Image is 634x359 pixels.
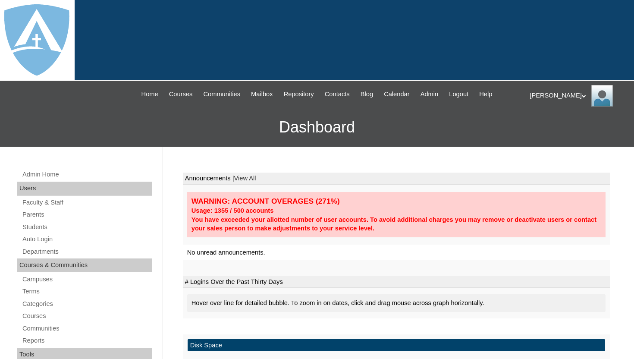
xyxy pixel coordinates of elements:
[591,85,613,107] img: Thomas Lambert
[22,234,152,245] a: Auto Login
[22,209,152,220] a: Parents
[137,89,163,99] a: Home
[169,89,193,99] span: Courses
[183,276,610,288] td: # Logins Over the Past Thirty Days
[165,89,197,99] a: Courses
[4,4,69,76] img: logo-white.png
[203,89,240,99] span: Communities
[191,207,274,214] strong: Usage: 1355 / 500 accounts
[22,222,152,233] a: Students
[17,258,152,272] div: Courses & Communities
[380,89,414,99] a: Calendar
[199,89,245,99] a: Communities
[22,311,152,321] a: Courses
[191,196,601,206] div: WARNING: ACCOUNT OVERAGES (271%)
[247,89,277,99] a: Mailbox
[320,89,354,99] a: Contacts
[183,245,610,261] td: No unread announcements.
[479,89,492,99] span: Help
[284,89,314,99] span: Repository
[22,299,152,309] a: Categories
[188,339,605,352] td: Disk Space
[279,89,318,99] a: Repository
[384,89,409,99] span: Calendar
[22,286,152,297] a: Terms
[22,274,152,285] a: Campuses
[421,89,439,99] span: Admin
[356,89,377,99] a: Blog
[416,89,443,99] a: Admin
[361,89,373,99] span: Blog
[22,323,152,334] a: Communities
[183,173,610,185] td: Announcements |
[4,108,630,147] h3: Dashboard
[187,294,606,312] div: Hover over line for detailed bubble. To zoom in on dates, click and drag mouse across graph horiz...
[475,89,496,99] a: Help
[191,215,601,233] div: You have exceeded your allotted number of user accounts. To avoid additional charges you may remo...
[22,335,152,346] a: Reports
[325,89,350,99] span: Contacts
[445,89,473,99] a: Logout
[22,197,152,208] a: Faculty & Staff
[530,85,625,107] div: [PERSON_NAME]
[234,175,256,182] a: View All
[449,89,468,99] span: Logout
[141,89,158,99] span: Home
[251,89,273,99] span: Mailbox
[17,182,152,195] div: Users
[22,246,152,257] a: Departments
[22,169,152,180] a: Admin Home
